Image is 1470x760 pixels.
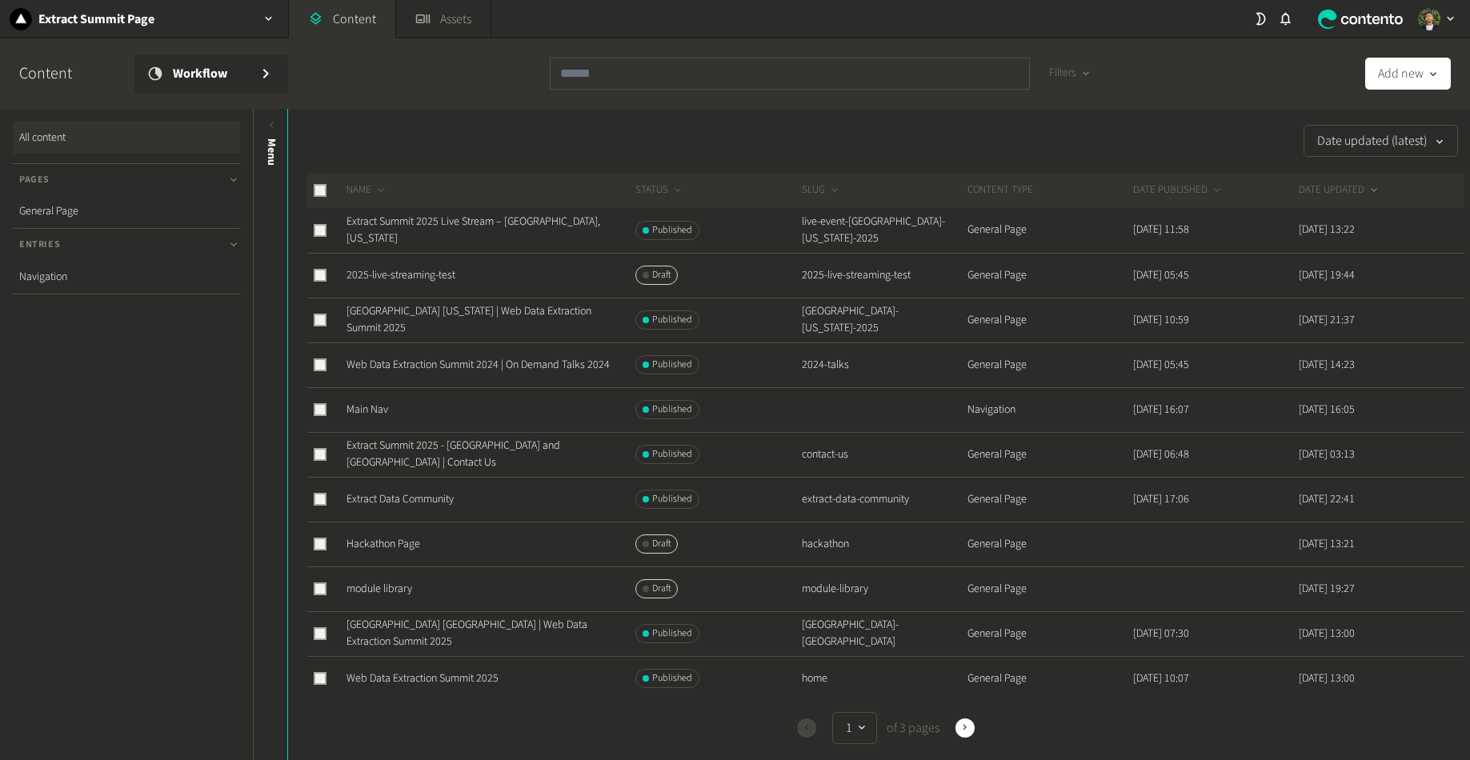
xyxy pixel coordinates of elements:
[346,536,420,552] a: Hackathon Page
[1365,58,1451,90] button: Add new
[652,358,692,372] span: Published
[802,182,841,198] button: SLUG
[13,195,240,227] a: General Page
[801,566,967,611] td: module-library
[652,492,692,506] span: Published
[346,670,499,686] a: Web Data Extraction Summit 2025
[1299,581,1355,597] time: [DATE] 19:27
[1299,357,1355,373] time: [DATE] 14:23
[652,313,692,327] span: Published
[1299,626,1355,642] time: [DATE] 13:00
[346,214,600,246] a: Extract Summit 2025 Live Stream – [GEOGRAPHIC_DATA], [US_STATE]
[1133,182,1224,198] button: DATE PUBLISHED
[832,712,877,744] button: 1
[801,477,967,522] td: extract-data-community
[967,253,1132,298] td: General Page
[801,208,967,253] td: live-event-[GEOGRAPHIC_DATA]-[US_STATE]-2025
[652,223,692,238] span: Published
[1133,402,1189,418] time: [DATE] 16:07
[652,626,692,641] span: Published
[346,267,455,283] a: 2025-live-streaming-test
[801,253,967,298] td: 2025-live-streaming-test
[1304,125,1458,157] button: Date updated (latest)
[1036,58,1104,90] button: Filters
[19,173,50,187] span: Pages
[652,268,671,282] span: Draft
[1299,182,1380,198] button: DATE UPDATED
[801,432,967,477] td: contact-us
[967,656,1132,701] td: General Page
[1418,8,1440,30] img: Arnold Alexander
[1133,670,1189,686] time: [DATE] 10:07
[346,303,591,336] a: [GEOGRAPHIC_DATA] [US_STATE] | Web Data Extraction Summit 2025
[13,122,240,154] a: All content
[635,182,684,198] button: STATUS
[1133,446,1189,462] time: [DATE] 06:48
[1133,222,1189,238] time: [DATE] 11:58
[1299,670,1355,686] time: [DATE] 13:00
[883,718,939,738] span: of 3 pages
[652,402,692,417] span: Published
[801,611,967,656] td: [GEOGRAPHIC_DATA]-[GEOGRAPHIC_DATA]
[1049,65,1076,82] span: Filters
[1133,357,1189,373] time: [DATE] 05:45
[801,522,967,566] td: hackathon
[967,522,1132,566] td: General Page
[652,537,671,551] span: Draft
[967,387,1132,432] td: Navigation
[1299,491,1355,507] time: [DATE] 22:41
[346,581,412,597] a: module library
[173,64,246,83] span: Workflow
[967,298,1132,342] td: General Page
[1299,222,1355,238] time: [DATE] 13:22
[1133,312,1189,328] time: [DATE] 10:59
[1133,491,1189,507] time: [DATE] 17:06
[652,671,692,686] span: Published
[967,566,1132,611] td: General Page
[19,62,109,86] h2: Content
[346,438,560,470] a: Extract Summit 2025 - [GEOGRAPHIC_DATA] and [GEOGRAPHIC_DATA] | Contact Us
[1299,312,1355,328] time: [DATE] 21:37
[967,342,1132,387] td: General Page
[1299,446,1355,462] time: [DATE] 03:13
[801,342,967,387] td: 2024-talks
[652,447,692,462] span: Published
[346,357,610,373] a: Web Data Extraction Summit 2024 | On Demand Talks 2024
[38,10,154,29] h2: Extract Summit Page
[967,477,1132,522] td: General Page
[346,617,587,650] a: [GEOGRAPHIC_DATA] [GEOGRAPHIC_DATA] | Web Data Extraction Summit 2025
[1299,402,1355,418] time: [DATE] 16:05
[967,432,1132,477] td: General Page
[263,138,280,166] span: Menu
[346,182,387,198] button: NAME
[801,656,967,701] td: home
[19,238,60,252] span: Entries
[1133,267,1189,283] time: [DATE] 05:45
[10,8,32,30] img: Extract Summit Page
[346,491,454,507] a: Extract Data Community
[801,298,967,342] td: [GEOGRAPHIC_DATA]-[US_STATE]-2025
[1299,536,1355,552] time: [DATE] 13:21
[967,611,1132,656] td: General Page
[967,208,1132,253] td: General Page
[134,54,288,93] a: Workflow
[652,582,671,596] span: Draft
[967,173,1132,208] th: CONTENT TYPE
[346,402,388,418] a: Main Nav
[13,261,240,293] a: Navigation
[1133,626,1189,642] time: [DATE] 07:30
[1299,267,1355,283] time: [DATE] 19:44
